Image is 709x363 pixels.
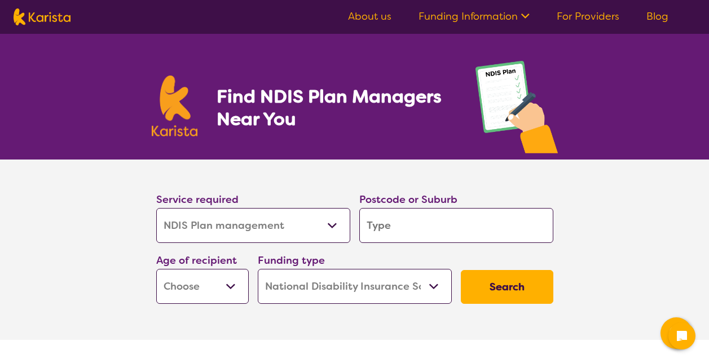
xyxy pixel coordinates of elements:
button: Channel Menu [660,317,692,349]
label: Postcode or Suburb [359,193,457,206]
input: Type [359,208,553,243]
a: About us [348,10,391,23]
h1: Find NDIS Plan Managers Near You [217,85,452,130]
label: Age of recipient [156,254,237,267]
img: plan-management [475,61,558,160]
label: Service required [156,193,239,206]
a: Blog [646,10,668,23]
img: Karista logo [152,76,198,136]
label: Funding type [258,254,325,267]
a: For Providers [557,10,619,23]
a: Funding Information [419,10,530,23]
button: Search [461,270,553,304]
img: Karista logo [14,8,71,25]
